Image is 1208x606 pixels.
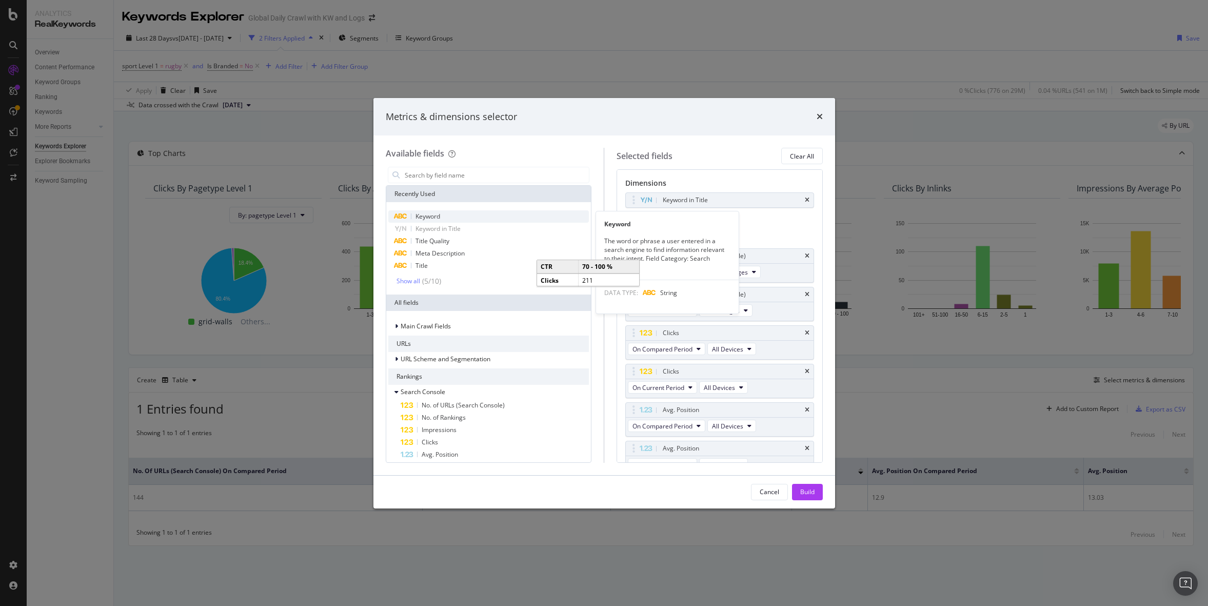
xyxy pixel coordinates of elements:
div: Open Intercom Messenger [1173,571,1198,596]
div: Available fields [386,148,444,159]
span: Title [415,261,428,270]
div: Clicks [663,366,679,377]
div: The word or phrase a user entered in a search engine to find information relevant to their intent... [596,237,739,272]
span: All Devices [704,460,735,469]
div: times [805,291,809,298]
span: On Compared Period [632,422,692,431]
div: Avg. Position [663,405,699,415]
div: ClickstimesOn Current PeriodAll Devices [625,364,814,398]
div: Avg. PositiontimesOn Current PeriodAll Devices [625,441,814,475]
span: Search Console [401,387,445,396]
span: On Current Period [632,460,684,469]
button: All Devices [699,381,748,394]
div: ( 5 / 10 ) [420,276,441,286]
span: No. of Rankings [422,413,466,422]
span: DATA TYPE: [604,288,638,297]
div: times [805,407,809,413]
span: Meta Description [415,249,465,258]
button: Build [792,484,823,500]
div: Recently Used [386,186,591,202]
div: times [805,330,809,336]
button: All Devices [707,420,756,432]
div: times [805,197,809,203]
span: Main Crawl Fields [401,322,451,330]
button: All Devices [699,458,748,471]
span: All Devices [712,345,743,354]
button: Clear All [781,148,823,164]
div: Metrics & dimensions selector [386,110,517,124]
span: Keyword in Title [415,224,461,233]
span: All Devices [712,422,743,431]
div: Selected fields [617,150,672,162]
div: times [805,253,809,259]
span: URL Scheme and Segmentation [401,355,490,363]
div: Keyword in Title [663,195,708,205]
span: Clicks [422,438,438,446]
div: times [805,445,809,452]
button: On Compared Period [628,343,705,355]
button: On Current Period [628,458,697,471]
span: All Devices [704,383,735,392]
div: times [805,368,809,375]
div: Clicks [663,328,679,338]
div: Keyword [596,220,739,228]
div: Avg. Position [663,443,699,454]
div: Rankings [388,368,589,385]
button: Cancel [751,484,788,500]
div: Avg. PositiontimesOn Compared PeriodAll Devices [625,402,814,437]
span: On Current Period [632,383,684,392]
div: Dimensions [625,178,814,192]
div: ClickstimesOn Compared PeriodAll Devices [625,325,814,360]
span: No. of URLs (Search Console) [422,401,505,409]
span: Title Quality [415,237,449,245]
button: All Devices [707,343,756,355]
div: times [817,110,823,124]
span: Keyword [415,212,440,221]
div: URLs [388,336,589,352]
span: Avg. Position [422,450,458,459]
div: Keyword in Titletimes [625,192,814,208]
input: Search by field name [404,167,589,183]
div: Clear All [790,152,814,161]
span: Impressions [422,425,457,434]
div: Cancel [760,487,779,496]
div: modal [373,98,835,509]
div: All fields [386,295,591,311]
div: Show all [397,278,420,285]
button: On Current Period [628,381,697,394]
span: On Compared Period [632,345,692,354]
div: Build [800,487,815,496]
span: String [660,288,677,297]
button: On Compared Period [628,420,705,432]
